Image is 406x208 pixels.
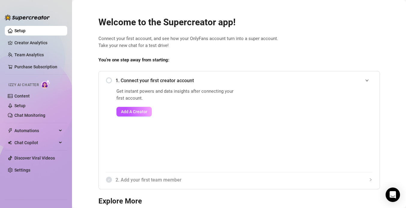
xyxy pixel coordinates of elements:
[98,197,380,206] h3: Explore More
[106,73,372,88] div: 1. Connect your first creator account
[14,138,57,147] span: Chat Copilot
[41,80,50,88] img: AI Chatter
[98,35,380,49] span: Connect your first account, and see how your OnlyFans account turn into a super account. Take you...
[14,156,55,160] a: Discover Viral Videos
[116,77,372,84] span: 1. Connect your first creator account
[14,113,45,118] a: Chat Monitoring
[14,38,62,48] a: Creator Analytics
[98,17,380,28] h2: Welcome to the Supercreator app!
[106,172,372,187] div: 2. Add your first team member
[365,79,369,82] span: expanded
[14,126,57,135] span: Automations
[14,62,62,72] a: Purchase Subscription
[116,176,372,184] span: 2. Add your first team member
[8,141,12,145] img: Chat Copilot
[369,178,372,182] span: collapsed
[252,88,372,165] iframe: Add Creators
[5,14,50,20] img: logo-BBDzfeDw.svg
[116,88,237,102] span: Get instant powers and data insights after connecting your first account.
[8,128,13,133] span: thunderbolt
[8,82,39,88] span: Izzy AI Chatter
[14,52,44,57] a: Team Analytics
[98,57,169,63] strong: You’re one step away from starting:
[116,107,152,116] button: Add A Creator
[121,109,147,114] span: Add A Creator
[14,28,26,33] a: Setup
[116,107,237,116] a: Add A Creator
[14,94,30,98] a: Content
[14,168,30,172] a: Settings
[14,103,26,108] a: Setup
[386,188,400,202] div: Open Intercom Messenger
